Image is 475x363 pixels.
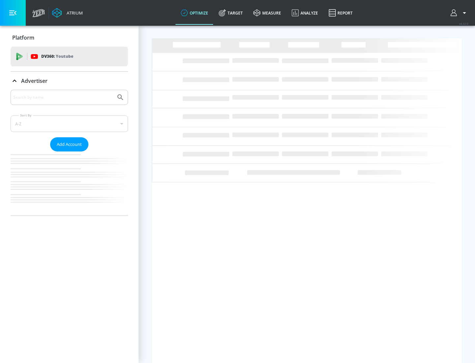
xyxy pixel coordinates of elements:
[11,72,128,90] div: Advertiser
[12,34,34,41] p: Platform
[175,1,213,25] a: optimize
[459,22,468,25] span: v 4.32.0
[11,151,128,215] nav: list of Advertiser
[286,1,323,25] a: Analyze
[56,53,73,60] p: Youtube
[213,1,248,25] a: Target
[50,137,88,151] button: Add Account
[52,8,83,18] a: Atrium
[323,1,358,25] a: Report
[21,77,47,84] p: Advertiser
[19,113,33,117] label: Sort By
[11,90,128,215] div: Advertiser
[11,115,128,132] div: A-Z
[248,1,286,25] a: measure
[41,53,73,60] p: DV360:
[13,93,113,102] input: Search by name
[64,10,83,16] div: Atrium
[11,28,128,47] div: Platform
[57,141,82,148] span: Add Account
[11,47,128,66] div: DV360: Youtube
